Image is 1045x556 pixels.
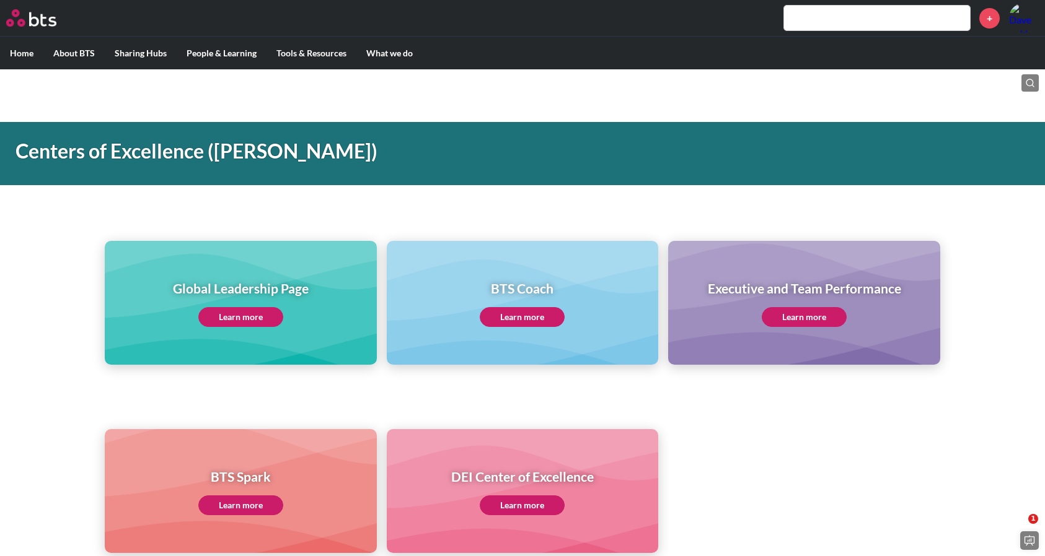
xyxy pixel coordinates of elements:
[105,37,177,69] label: Sharing Hubs
[198,495,283,515] a: Learn more
[6,9,79,27] a: Go home
[43,37,105,69] label: About BTS
[6,9,56,27] img: BTS Logo
[1028,514,1038,524] span: 1
[762,307,847,327] a: Learn more
[356,37,423,69] label: What we do
[267,37,356,69] label: Tools & Resources
[451,467,594,485] h1: DEI Center of Excellence
[173,279,309,297] h1: Global Leadership Page
[979,8,1000,28] a: +
[1009,3,1039,33] img: Dave Ackley
[480,307,565,327] a: Learn more
[198,307,283,327] a: Learn more
[708,279,901,297] h1: Executive and Team Performance
[1009,3,1039,33] a: Profile
[1003,514,1033,544] iframe: Intercom live chat
[198,467,283,485] h1: BTS Spark
[15,137,725,165] h1: Centers of Excellence ([PERSON_NAME])
[480,495,565,515] a: Learn more
[177,37,267,69] label: People & Learning
[480,279,565,297] h1: BTS Coach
